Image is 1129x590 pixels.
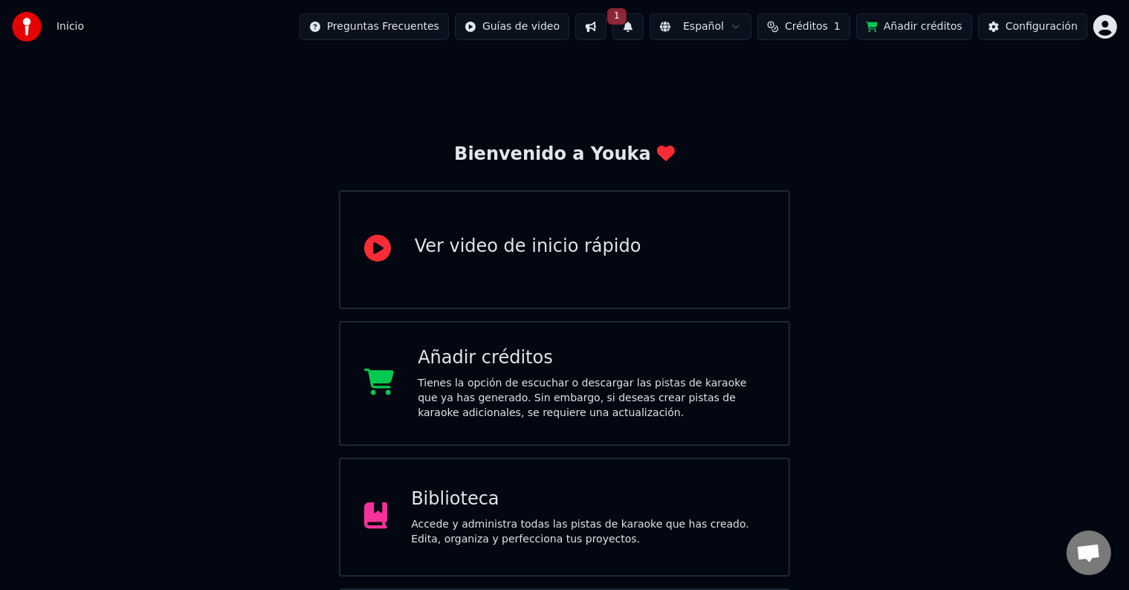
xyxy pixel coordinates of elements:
[757,13,850,40] button: Créditos1
[411,517,765,547] div: Accede y administra todas las pistas de karaoke que has creado. Edita, organiza y perfecciona tus...
[411,487,765,511] div: Biblioteca
[418,376,765,421] div: Tienes la opción de escuchar o descargar las pistas de karaoke que ya has generado. Sin embargo, ...
[56,19,84,34] span: Inicio
[612,13,644,40] button: 1
[415,235,641,259] div: Ver video de inicio rápido
[418,346,765,370] div: Añadir créditos
[607,8,627,25] span: 1
[454,143,675,166] div: Bienvenido a Youka
[978,13,1087,40] button: Configuración
[455,13,569,40] button: Guías de video
[834,19,841,34] span: 1
[856,13,972,40] button: Añadir créditos
[1067,531,1111,575] a: Chat abierto
[1006,19,1078,34] div: Configuración
[12,12,42,42] img: youka
[300,13,449,40] button: Preguntas Frecuentes
[56,19,84,34] nav: breadcrumb
[785,19,828,34] span: Créditos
